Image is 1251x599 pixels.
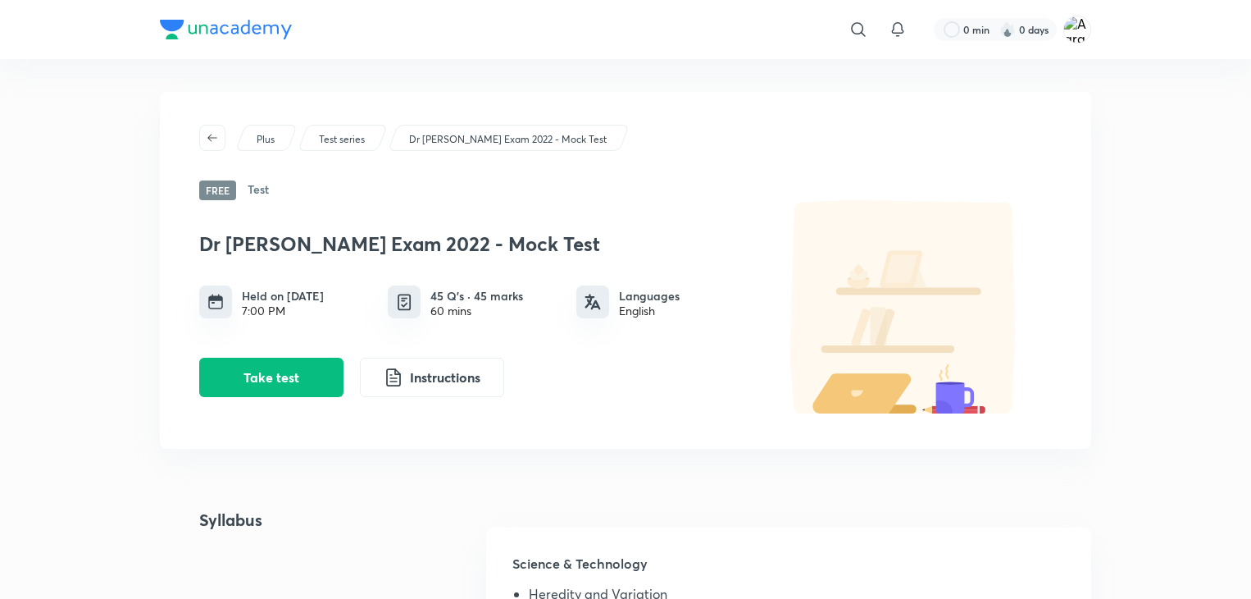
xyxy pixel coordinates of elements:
img: quiz info [394,292,415,313]
div: 7:00 PM [242,304,324,318]
p: Dr [PERSON_NAME] Exam 2022 - Mock Test [409,132,607,147]
div: English [619,304,680,318]
button: Instructions [360,358,504,397]
img: instruction [384,368,403,387]
img: languages [585,294,601,310]
div: 60 mins [430,304,523,318]
p: Test series [319,132,365,147]
span: Free [199,181,236,200]
h6: Held on [DATE] [242,287,324,304]
h6: 45 Q’s · 45 marks [430,287,523,304]
h6: Test [248,181,269,200]
p: Plus [257,132,275,147]
h6: Languages [619,287,680,304]
button: Take test [199,358,343,397]
img: timing [207,294,224,310]
a: Dr [PERSON_NAME] Exam 2022 - Mock Test [407,132,610,147]
a: Test series [316,132,368,147]
img: Company Logo [160,20,292,39]
img: Aarav Shrivastav [1063,16,1091,43]
h5: Science & Technology [512,554,1065,587]
a: Plus [254,132,278,147]
h3: Dr [PERSON_NAME] Exam 2022 - Mock Test [199,232,748,256]
img: default [757,200,1052,414]
img: streak [999,21,1016,38]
